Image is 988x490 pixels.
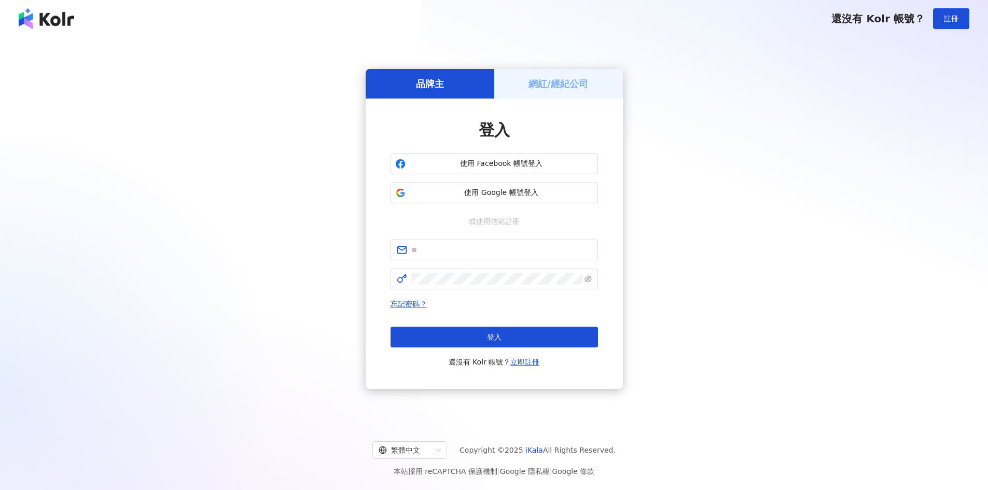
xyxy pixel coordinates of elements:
[487,333,502,341] span: 登入
[528,77,588,90] h5: 網紅/經紀公司
[410,188,593,198] span: 使用 Google 帳號登入
[416,77,444,90] h5: 品牌主
[391,153,598,174] button: 使用 Facebook 帳號登入
[410,159,593,169] span: 使用 Facebook 帳號登入
[394,465,594,478] span: 本站採用 reCAPTCHA 保護機制
[585,275,592,283] span: eye-invisible
[944,15,958,23] span: 註冊
[552,467,594,475] a: Google 條款
[497,467,500,475] span: |
[525,446,543,454] a: iKala
[510,358,539,366] a: 立即註冊
[460,444,616,456] span: Copyright © 2025 All Rights Reserved.
[462,216,527,227] span: 或使用信箱註冊
[19,8,74,29] img: logo
[933,8,969,29] button: 註冊
[500,467,550,475] a: Google 隱私權
[391,183,598,203] button: 使用 Google 帳號登入
[479,121,510,139] span: 登入
[449,356,540,368] span: 還沒有 Kolr 帳號？
[391,300,427,308] a: 忘記密碼？
[391,327,598,347] button: 登入
[831,12,925,25] span: 還沒有 Kolr 帳號？
[379,442,432,458] div: 繁體中文
[550,467,552,475] span: |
